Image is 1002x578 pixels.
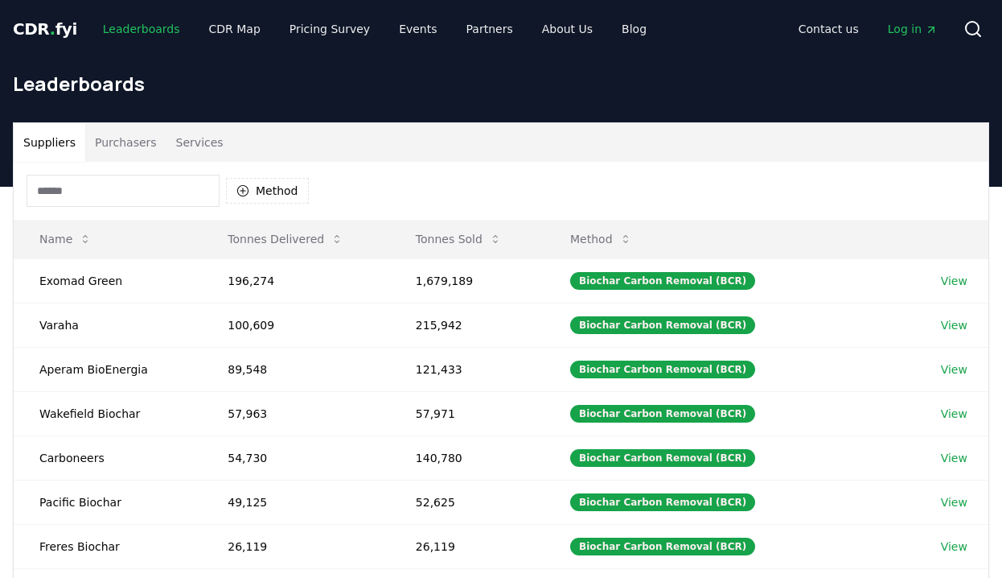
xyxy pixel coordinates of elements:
[390,258,544,303] td: 1,679,189
[875,14,951,43] a: Log in
[941,273,967,289] a: View
[403,223,515,255] button: Tonnes Sold
[786,14,872,43] a: Contact us
[390,480,544,524] td: 52,625
[557,223,645,255] button: Method
[941,317,967,333] a: View
[390,303,544,347] td: 215,942
[90,14,193,43] a: Leaderboards
[386,14,450,43] a: Events
[570,361,755,378] div: Biochar Carbon Removal (BCR)
[570,538,755,555] div: Biochar Carbon Removal (BCR)
[14,391,202,436] td: Wakefield Biochar
[13,19,77,39] span: CDR fyi
[202,480,390,524] td: 49,125
[202,524,390,568] td: 26,119
[202,391,390,436] td: 57,963
[529,14,606,43] a: About Us
[14,123,85,162] button: Suppliers
[50,19,55,39] span: .
[202,303,390,347] td: 100,609
[14,436,202,480] td: Carboneers
[13,18,77,40] a: CDR.fyi
[14,480,202,524] td: Pacific Biochar
[570,449,755,467] div: Biochar Carbon Removal (BCR)
[202,258,390,303] td: 196,274
[14,258,202,303] td: Exomad Green
[454,14,526,43] a: Partners
[786,14,951,43] nav: Main
[277,14,383,43] a: Pricing Survey
[27,223,105,255] button: Name
[215,223,356,255] button: Tonnes Delivered
[202,436,390,480] td: 54,730
[14,303,202,347] td: Varaha
[85,123,166,162] button: Purchasers
[941,539,967,555] a: View
[202,347,390,391] td: 89,548
[14,347,202,391] td: Aperam BioEnergia
[888,21,938,37] span: Log in
[14,524,202,568] td: Freres Biochar
[941,361,967,378] a: View
[570,405,755,423] div: Biochar Carbon Removal (BCR)
[90,14,659,43] nav: Main
[166,123,233,162] button: Services
[226,178,309,204] button: Method
[570,493,755,511] div: Biochar Carbon Removal (BCR)
[13,71,989,97] h1: Leaderboards
[390,524,544,568] td: 26,119
[941,450,967,466] a: View
[941,494,967,510] a: View
[390,436,544,480] td: 140,780
[390,391,544,436] td: 57,971
[570,316,755,334] div: Biochar Carbon Removal (BCR)
[196,14,273,43] a: CDR Map
[570,272,755,290] div: Biochar Carbon Removal (BCR)
[390,347,544,391] td: 121,433
[609,14,659,43] a: Blog
[941,406,967,422] a: View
